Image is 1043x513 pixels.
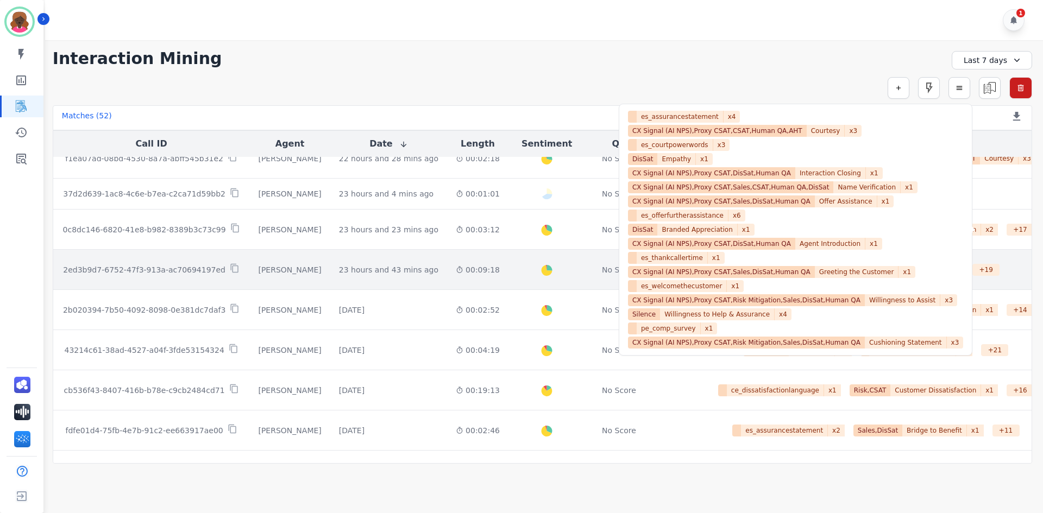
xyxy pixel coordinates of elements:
button: QA [612,137,626,150]
span: es_offerfurtherassistance [637,210,728,221]
span: x 1 [877,195,894,207]
span: x 3 [845,125,862,137]
span: Cushioning Statement [865,337,947,349]
span: x 1 [865,238,882,250]
div: [PERSON_NAME] [258,305,321,315]
span: es_assurancestatement [741,425,828,436]
div: [PERSON_NAME] [258,153,321,164]
span: x 1 [981,304,998,316]
p: fdfe01d4-75fb-4e7b-91c2-ee663917ae00 [66,425,223,436]
span: Greeting the Customer [815,266,899,278]
span: Interaction Closing [795,167,866,179]
div: 00:09:18 [456,264,500,275]
div: + 21 [981,344,1008,356]
button: Agent [275,137,305,150]
span: pe_comp_survey [637,322,701,334]
span: Bridge to Benefit [902,425,967,436]
span: es_thankcallertime [637,252,708,264]
span: CX Signal (AI NPS),Proxy CSAT,Sales,CSAT,Human QA,DisSat [628,181,833,193]
p: cb536f43-8407-416b-b78e-c9cb2484cd71 [64,385,225,396]
div: [PERSON_NAME] [258,345,321,356]
div: + 16 [1007,384,1034,396]
button: Call ID [135,137,167,150]
span: ce_dissatisfactionlanguage [727,384,824,396]
span: x 2 [828,425,845,436]
span: es_welcomethecustomer [637,280,727,292]
span: x 1 [727,280,744,292]
span: Sales,DisSat [853,425,902,436]
span: CX Signal (AI NPS),Proxy CSAT,Sales,DisSat,Human QA [628,195,815,207]
div: 00:04:19 [456,345,500,356]
div: [PERSON_NAME] [258,188,321,199]
span: Courtesy [807,125,845,137]
div: No Score [602,153,636,164]
div: [DATE] [339,425,365,436]
div: [PERSON_NAME] [258,264,321,275]
div: No Score [602,305,636,315]
p: 37d2d639-1ac8-4c6e-b7ea-c2ca71d59bb2 [63,188,225,199]
div: 23 hours and 43 mins ago [339,264,438,275]
span: x 1 [899,266,915,278]
p: f1ea07ad-08bd-4530-8a7a-abff545b31e2 [65,153,223,164]
span: Offer Assistance [815,195,877,207]
div: 1 [1016,9,1025,17]
span: CX Signal (AI NPS),Proxy CSAT,Risk Mitigation,Sales,DisSat,Human QA [628,337,865,349]
span: x 1 [696,153,713,165]
span: x 3 [713,139,730,151]
span: CX Signal (AI NPS),Proxy CSAT,Sales,DisSat,Human QA [628,266,815,278]
div: No Score [602,385,636,396]
div: [PERSON_NAME] [258,425,321,436]
span: Customer Dissatisfaction [890,384,981,396]
span: x 1 [901,181,918,193]
span: CX Signal (AI NPS),Proxy CSAT,CSAT,Human QA,AHT [628,125,807,137]
div: 23 hours and 4 mins ago [339,188,433,199]
span: Willingness to Help & Assurance [660,308,775,320]
div: [PERSON_NAME] [258,385,321,396]
span: CX Signal (AI NPS),Proxy CSAT,Risk Mitigation,Sales,DisSat,Human QA [628,294,865,306]
button: Sentiment [521,137,572,150]
div: + 19 [972,264,1000,276]
p: 0c8dc146-6820-41e8-b982-8389b3c73c99 [63,224,226,235]
span: es_courtpowerwords [637,139,713,151]
span: x 3 [940,294,957,306]
span: Name Verification [833,181,901,193]
p: 43214c61-38ad-4527-a04f-3fde53154324 [64,345,224,356]
span: Willingness to Assist [865,294,940,306]
h1: Interaction Mining [53,49,222,68]
div: No Score [602,345,636,356]
span: x 1 [967,425,984,436]
span: CX Signal (AI NPS),Proxy CSAT,DisSat,Human QA [628,238,795,250]
span: x 3 [1019,153,1035,164]
span: x 4 [724,111,740,123]
div: [DATE] [339,345,365,356]
div: Last 7 days [952,51,1032,69]
div: + 17 [1007,224,1034,236]
p: 2ed3b9d7-6752-47f3-913a-ac70694197ed [63,264,225,275]
button: Length [461,137,495,150]
span: DisSat [628,153,658,165]
div: Matches ( 52 ) [62,110,112,125]
span: es_assurancestatement [637,111,724,123]
span: Silence [628,308,660,320]
span: CX Signal (AI NPS),Proxy CSAT,DisSat,Human QA [628,167,795,179]
span: x 4 [775,308,791,320]
div: [DATE] [339,385,365,396]
div: 00:03:12 [456,224,500,235]
span: x 1 [738,224,755,236]
div: [PERSON_NAME] [258,224,321,235]
span: x 1 [824,384,841,396]
span: x 1 [866,167,883,179]
div: No Score [602,425,636,436]
span: DisSat [628,224,658,236]
div: + 14 [1007,304,1034,316]
span: Empathy [657,153,696,165]
p: 2b020394-7b50-4092-8098-0e381dc7daf3 [63,305,225,315]
div: 00:02:18 [456,153,500,164]
div: 00:01:01 [456,188,500,199]
div: No Score [602,224,636,235]
div: 23 hours and 23 mins ago [339,224,438,235]
div: 22 hours and 28 mins ago [339,153,438,164]
div: + 11 [992,425,1020,436]
div: 00:02:46 [456,425,500,436]
span: x 3 [947,337,964,349]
